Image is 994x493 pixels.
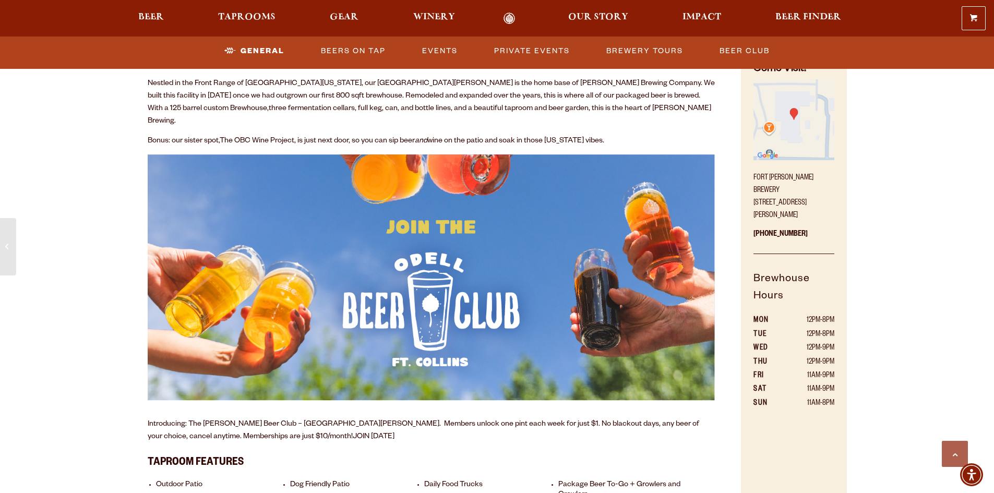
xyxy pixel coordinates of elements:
[218,13,276,21] span: Taprooms
[753,79,834,160] img: Small thumbnail of location on map
[769,13,848,25] a: Beer Finder
[568,13,628,21] span: Our Story
[782,356,834,369] td: 12PM-9PM
[220,137,294,146] a: The OBC Wine Project
[148,135,715,148] p: Bonus: our sister spot, , is just next door, so you can sip beer wine on the patio and soak in th...
[753,166,834,222] p: Fort [PERSON_NAME] Brewery [STREET_ADDRESS][PERSON_NAME]
[753,271,834,315] h5: Brewhouse Hours
[330,13,358,21] span: Gear
[753,62,834,77] h4: Come Visit!
[782,369,834,383] td: 11AM-9PM
[138,13,164,21] span: Beer
[942,441,968,467] a: Scroll to top
[753,314,782,328] th: MON
[753,79,834,166] a: Find on Google Maps (opens in a new window)
[960,463,983,486] div: Accessibility Menu
[490,39,574,63] a: Private Events
[220,39,289,63] a: General
[602,39,687,63] a: Brewery Tours
[323,13,365,25] a: Gear
[782,397,834,411] td: 11AM-8PM
[782,314,834,328] td: 12PM-8PM
[753,397,782,411] th: SUN
[148,418,715,443] p: Introducing: The [PERSON_NAME] Beer Club – [GEOGRAPHIC_DATA][PERSON_NAME]. Members unlock one pin...
[782,383,834,396] td: 11AM-9PM
[682,13,721,21] span: Impact
[415,137,427,146] em: and
[148,78,715,128] p: Nestled in the Front Range of [GEOGRAPHIC_DATA][US_STATE], our [GEOGRAPHIC_DATA][PERSON_NAME] is ...
[353,433,394,441] a: JOIN [DATE]
[413,13,455,21] span: Winery
[715,39,774,63] a: Beer Club
[131,13,171,25] a: Beer
[148,105,711,126] span: three fermentation cellars, full keg, can, and bottle lines, and a beautiful taproom and beer gar...
[490,13,529,25] a: Odell Home
[753,328,782,342] th: TUE
[753,342,782,355] th: WED
[782,328,834,342] td: 12PM-8PM
[775,13,841,21] span: Beer Finder
[676,13,728,25] a: Impact
[753,369,782,383] th: FRI
[782,342,834,355] td: 12PM-9PM
[418,39,462,63] a: Events
[406,13,462,25] a: Winery
[148,450,715,472] h3: Taproom Features
[753,356,782,369] th: THU
[317,39,390,63] a: Beers on Tap
[753,383,782,396] th: SAT
[561,13,635,25] a: Our Story
[753,222,834,254] p: [PHONE_NUMBER]
[211,13,282,25] a: Taprooms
